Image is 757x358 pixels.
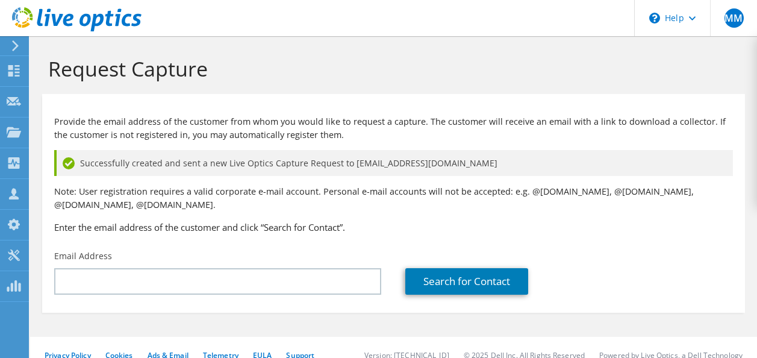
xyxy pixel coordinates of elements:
a: Search for Contact [405,268,528,295]
span: MM [724,8,744,28]
h3: Enter the email address of the customer and click “Search for Contact”. [54,221,733,234]
h1: Request Capture [48,56,733,81]
svg: \n [649,13,660,24]
label: Email Address [54,250,112,262]
p: Note: User registration requires a valid corporate e-mail account. Personal e-mail accounts will ... [54,185,733,212]
p: Provide the email address of the customer from whom you would like to request a capture. The cust... [54,115,733,142]
span: Successfully created and sent a new Live Optics Capture Request to [EMAIL_ADDRESS][DOMAIN_NAME] [80,157,497,170]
